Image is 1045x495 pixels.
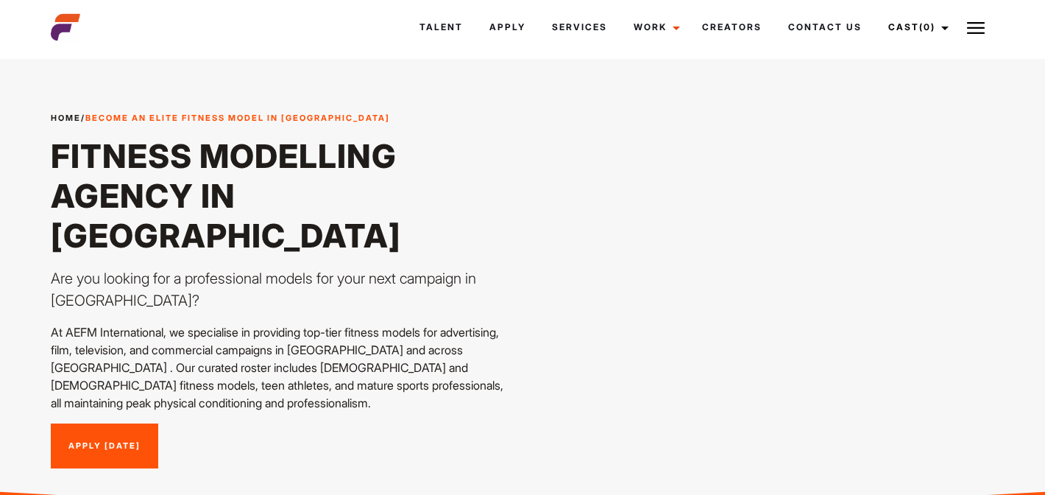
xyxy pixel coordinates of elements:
p: Are you looking for a professional models for your next campaign in [GEOGRAPHIC_DATA]? [51,267,514,312]
a: Apply [476,7,539,47]
a: Creators [689,7,775,47]
img: Burger icon [967,19,985,37]
strong: Become an Elite Fitness Model in [GEOGRAPHIC_DATA] [85,113,390,123]
a: Services [539,7,620,47]
span: / [51,112,390,124]
h1: Fitness Modelling Agency in [GEOGRAPHIC_DATA] [51,136,514,256]
a: Work [620,7,689,47]
a: Home [51,113,81,123]
a: Talent [406,7,476,47]
p: At AEFM International, we specialise in providing top-tier fitness models for advertising, film, ... [51,323,514,412]
a: Contact Us [775,7,875,47]
img: cropped-aefm-brand-fav-22-square.png [51,13,80,42]
span: (0) [919,21,935,32]
a: Apply [DATE] [51,424,158,469]
a: Cast(0) [875,7,957,47]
